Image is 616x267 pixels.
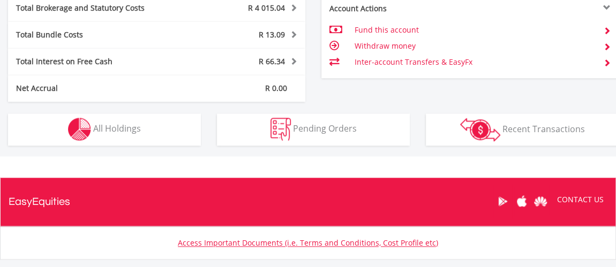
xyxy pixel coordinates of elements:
[502,123,585,134] span: Recent Transactions
[68,118,91,141] img: holdings-wht.png
[217,113,410,146] button: Pending Orders
[8,56,182,67] div: Total Interest on Free Cash
[265,83,287,93] span: R 0.00
[271,118,291,141] img: pending_instructions-wht.png
[248,3,285,13] span: R 4 015.04
[355,22,595,38] td: Fund this account
[550,185,611,215] a: CONTACT US
[93,123,141,134] span: All Holdings
[531,185,550,218] a: Huawei
[8,113,201,146] button: All Holdings
[259,56,285,66] span: R 66.34
[8,29,182,40] div: Total Bundle Costs
[460,118,500,141] img: transactions-zar-wht.png
[8,3,182,13] div: Total Brokerage and Statutory Costs
[512,185,531,218] a: Apple
[8,83,182,94] div: Net Accrual
[355,54,595,70] td: Inter-account Transfers & EasyFx
[259,29,285,40] span: R 13.09
[355,38,595,54] td: Withdraw money
[493,185,512,218] a: Google Play
[178,238,438,248] a: Access Important Documents (i.e. Terms and Conditions, Cost Profile etc)
[293,123,357,134] span: Pending Orders
[9,178,70,226] a: EasyEquities
[321,3,470,14] div: Account Actions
